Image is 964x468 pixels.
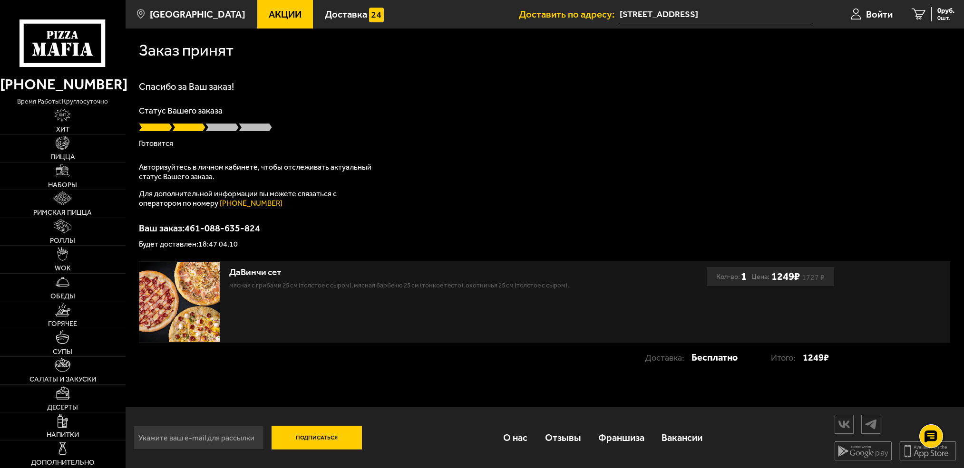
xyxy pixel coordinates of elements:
[33,209,92,216] span: Римская пицца
[495,421,536,454] a: О нас
[139,223,950,233] p: Ваш заказ: 461-088-635-824
[47,404,78,411] span: Десерты
[229,280,609,290] p: Мясная с грибами 25 см (толстое с сыром), Мясная Барбекю 25 см (тонкое тесто), Охотничья 25 см (т...
[47,431,79,439] span: Напитки
[620,6,812,23] input: Ваш адрес доставки
[590,421,653,454] a: Франшиза
[937,15,954,21] span: 0 шт.
[272,426,362,449] button: Подписаться
[751,267,769,287] span: Цена:
[31,459,95,466] span: Дополнительно
[220,199,282,208] a: [PHONE_NUMBER]
[802,275,825,280] s: 1727 ₽
[48,181,77,189] span: Наборы
[139,42,234,58] h1: Заказ принят
[29,376,96,383] span: Салаты и закуски
[50,293,75,300] span: Обеды
[645,348,691,368] p: Доставка:
[53,348,72,355] span: Супы
[862,416,880,432] img: tg
[139,240,950,248] p: Будет доставлен: 18:47 04.10
[653,421,711,454] a: Вакансии
[55,265,71,272] span: WOK
[536,421,589,454] a: Отзывы
[133,426,264,449] input: Укажите ваш e-mail для рассылки
[937,7,954,14] span: 0 руб.
[741,267,747,287] b: 1
[139,162,377,181] p: Авторизуйтесь в личном кабинете, чтобы отслеживать актуальный статус Вашего заказа.
[716,267,747,287] div: Кол-во:
[139,82,950,91] h1: Спасибо за Ваш заказ!
[519,10,620,19] span: Доставить по адресу:
[48,320,77,327] span: Горячее
[139,140,950,147] p: Готовится
[691,348,738,367] strong: Бесплатно
[139,189,377,208] p: Для дополнительной информации вы можете связаться с оператором по номеру
[139,106,950,115] p: Статус Вашего заказа
[866,10,893,19] span: Войти
[771,270,800,283] b: 1249 ₽
[325,10,367,19] span: Доставка
[150,10,245,19] span: [GEOGRAPHIC_DATA]
[229,267,609,278] div: ДаВинчи сет
[803,348,829,367] strong: 1249 ₽
[835,416,853,432] img: vk
[50,237,75,244] span: Роллы
[56,126,69,133] span: Хит
[771,348,803,368] p: Итого:
[269,10,302,19] span: Акции
[50,153,75,161] span: Пицца
[369,8,384,23] img: 15daf4d41897b9f0e9f617042186c801.svg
